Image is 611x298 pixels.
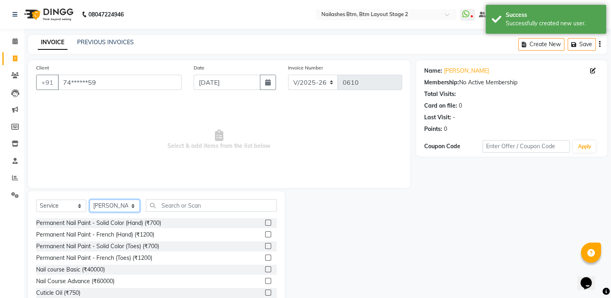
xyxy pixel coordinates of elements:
div: Nail Course Advance (₹60000) [36,277,114,286]
label: Invoice Number [288,64,323,71]
button: +91 [36,75,59,90]
span: Select & add items from the list below [36,100,402,180]
div: Last Visit: [424,113,451,122]
input: Enter Offer / Coupon Code [482,140,570,153]
div: Permanent Nail Paint - French (Toes) (₹1200) [36,254,152,262]
div: No Active Membership [424,78,599,87]
div: Name: [424,67,442,75]
button: Apply [573,141,596,153]
div: 0 [459,102,462,110]
div: Total Visits: [424,90,456,98]
button: Create New [518,38,564,51]
label: Client [36,64,49,71]
div: Coupon Code [424,142,482,151]
a: INVOICE [38,35,67,50]
div: Success [506,11,600,19]
div: Permanent Nail Paint - French (Hand) (₹1200) [36,231,154,239]
div: Permanent Nail Paint - Solid Color (Hand) (₹700) [36,219,161,227]
img: logo [20,3,76,26]
iframe: chat widget [577,266,603,290]
div: Nail course Basic (₹40000) [36,265,105,274]
div: - [453,113,455,122]
b: 08047224946 [88,3,124,26]
label: Date [194,64,204,71]
input: Search by Name/Mobile/Email/Code [58,75,182,90]
button: Save [568,38,596,51]
input: Search or Scan [146,199,277,212]
div: Membership: [424,78,459,87]
a: PREVIOUS INVOICES [77,39,134,46]
div: Card on file: [424,102,457,110]
a: [PERSON_NAME] [444,67,489,75]
div: Cuticle Oil (₹750) [36,289,80,297]
div: 0 [444,125,447,133]
div: Permanent Nail Paint - Solid Color (Toes) (₹700) [36,242,159,251]
div: Points: [424,125,442,133]
div: Successfully created new user. [506,19,600,28]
